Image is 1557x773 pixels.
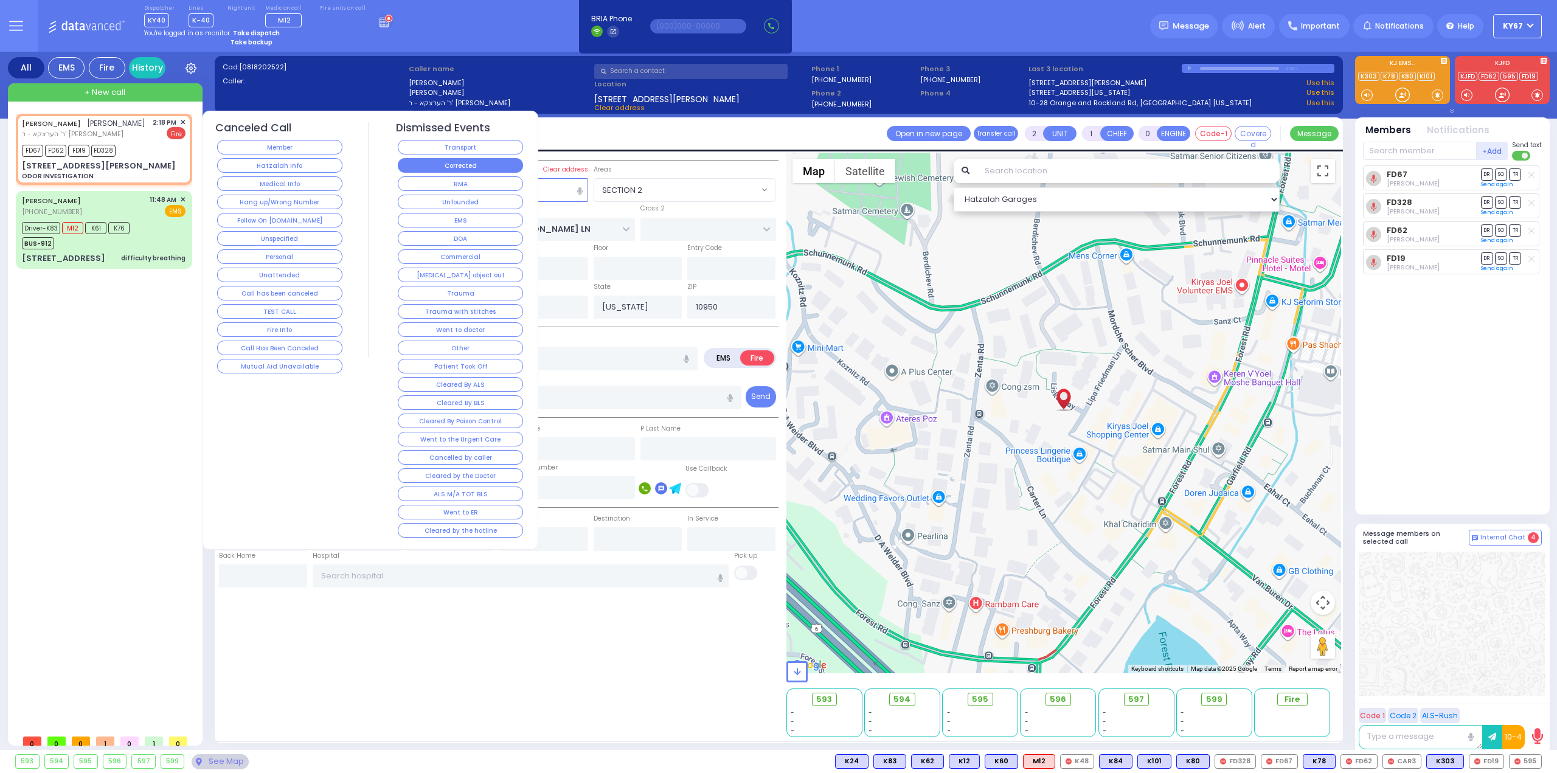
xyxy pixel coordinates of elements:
div: EMS [48,57,85,78]
button: Commercial [398,249,523,264]
div: BLS [911,754,944,769]
input: Search hospital [313,564,729,588]
img: comment-alt.png [1472,535,1478,541]
div: See map [192,754,249,769]
button: Transfer call [974,126,1018,141]
span: - [791,708,794,717]
a: K101 [1417,72,1435,81]
div: ODOR INVESTIGATION [22,172,94,181]
button: Unattended [217,268,342,282]
div: M12 [1023,754,1055,769]
a: 10-28 Orange and Rockland Rd, [GEOGRAPHIC_DATA] [US_STATE] [1028,98,1252,108]
span: DR [1481,224,1493,236]
span: SO [1495,168,1507,180]
button: Trauma [398,286,523,300]
button: Cancelled by caller [398,450,523,465]
div: FD62 [1340,754,1378,769]
span: K-40 [189,13,213,27]
a: K303 [1358,72,1379,81]
span: 594 [893,693,910,705]
label: Cross 2 [640,204,665,213]
a: FD67 [1387,170,1407,179]
div: 595 [74,755,97,768]
button: EMS [398,213,523,227]
span: Help [1458,21,1474,32]
span: Message [1173,20,1209,32]
button: KY67 [1493,14,1542,38]
span: - [1025,726,1028,735]
div: Fire [89,57,125,78]
span: M12 [62,222,83,234]
span: 1 [145,737,163,746]
span: Fire [167,127,186,139]
span: 596 [1050,693,1066,705]
label: Night unit [227,5,255,12]
button: Send [746,386,776,407]
button: Map camera controls [1311,591,1335,615]
span: TR [1509,168,1521,180]
span: - [1181,708,1184,717]
span: 0 [23,737,41,746]
span: Internal Chat [1480,533,1525,542]
span: FD62 [45,145,66,157]
span: DR [1481,252,1493,264]
span: 597 [1128,693,1144,705]
div: K24 [835,754,869,769]
div: [STREET_ADDRESS] [22,252,105,265]
div: K12 [949,754,980,769]
div: All [8,57,44,78]
button: Follow On [DOMAIN_NAME] [217,213,342,227]
button: Went to the Urgent Care [398,432,523,446]
span: Aron Stern [1387,263,1440,272]
span: - [869,717,872,726]
span: [PERSON_NAME] [87,118,145,128]
button: Cleared By BLS [398,395,523,410]
button: UNIT [1043,126,1077,141]
label: Medic on call [265,5,306,12]
div: BLS [985,754,1018,769]
label: P Last Name [640,424,681,434]
a: FD328 [1387,198,1412,207]
span: Driver-K83 [22,222,60,234]
a: 595 [1500,72,1518,81]
a: Send again [1481,181,1513,188]
span: - [1103,726,1106,735]
button: Cleared by the hotline [398,523,523,538]
span: Isaac Hershkowiz [1387,179,1440,188]
label: Turn off text [1512,150,1531,162]
label: Destination [594,514,630,524]
label: Dispatcher [144,5,175,12]
span: 0 [72,737,90,746]
span: - [947,717,951,726]
div: K78 [1303,754,1336,769]
img: red-radio-icon.svg [1388,758,1394,764]
span: BUS-912 [22,237,54,249]
span: SO [1495,252,1507,264]
button: Call Has Been Canceled [217,341,342,355]
div: K303 [1426,754,1464,769]
button: Personal [217,249,342,264]
span: TR [1509,224,1521,236]
span: TR [1509,252,1521,264]
a: FD19 [1387,254,1406,263]
button: Covered [1235,126,1271,141]
span: EMS [165,205,186,217]
button: Transport [398,140,523,154]
label: KJ EMS... [1355,60,1450,69]
span: BRIA Phone [591,13,632,24]
img: message.svg [1159,21,1168,30]
button: Cleared by the Doctor [398,468,523,483]
a: FD62 [1479,72,1499,81]
span: - [947,708,951,717]
span: - [1025,717,1028,726]
div: 597 [132,755,155,768]
label: Pick up [734,551,757,561]
span: ר' הערצקא - ר' [PERSON_NAME] [22,129,145,139]
div: FD67 [1261,754,1298,769]
div: BLS [949,754,980,769]
span: - [869,708,872,717]
div: K101 [1137,754,1171,769]
label: Use Callback [685,464,727,474]
a: [STREET_ADDRESS][US_STATE] [1028,88,1130,98]
span: Important [1301,21,1340,32]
